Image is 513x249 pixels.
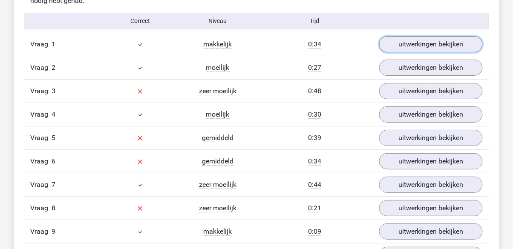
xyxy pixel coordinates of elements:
[308,157,321,166] span: 0:34
[199,180,236,189] span: zeer moeilijk
[308,134,321,142] span: 0:39
[30,226,52,237] span: Vraag
[102,17,179,26] div: Correct
[30,39,52,49] span: Vraag
[199,87,236,95] span: zeer moeilijk
[30,156,52,166] span: Vraag
[179,17,256,26] div: Niveau
[256,17,373,26] div: Tijd
[52,40,55,48] span: 1
[379,200,483,216] a: uitwerkingen bekijken
[308,180,321,189] span: 0:44
[30,180,52,190] span: Vraag
[30,203,52,213] span: Vraag
[308,204,321,212] span: 0:21
[204,227,232,236] span: makkelijk
[379,223,483,240] a: uitwerkingen bekijken
[379,153,483,169] a: uitwerkingen bekijken
[52,157,55,165] span: 6
[52,110,55,118] span: 4
[308,227,321,236] span: 0:09
[206,63,230,72] span: moeilijk
[30,86,52,96] span: Vraag
[52,87,55,95] span: 3
[52,180,55,189] span: 7
[202,157,233,166] span: gemiddeld
[52,134,55,142] span: 5
[379,130,483,146] a: uitwerkingen bekijken
[52,227,55,235] span: 9
[308,110,321,119] span: 0:30
[204,40,232,49] span: makkelijk
[308,63,321,72] span: 0:27
[379,60,483,76] a: uitwerkingen bekijken
[206,110,230,119] span: moeilijk
[379,177,483,193] a: uitwerkingen bekijken
[202,134,233,142] span: gemiddeld
[379,83,483,99] a: uitwerkingen bekijken
[52,63,55,72] span: 2
[30,109,52,120] span: Vraag
[308,87,321,95] span: 0:48
[308,40,321,49] span: 0:34
[52,204,55,212] span: 8
[379,106,483,123] a: uitwerkingen bekijken
[379,36,483,52] a: uitwerkingen bekijken
[30,133,52,143] span: Vraag
[30,63,52,73] span: Vraag
[199,204,236,212] span: zeer moeilijk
